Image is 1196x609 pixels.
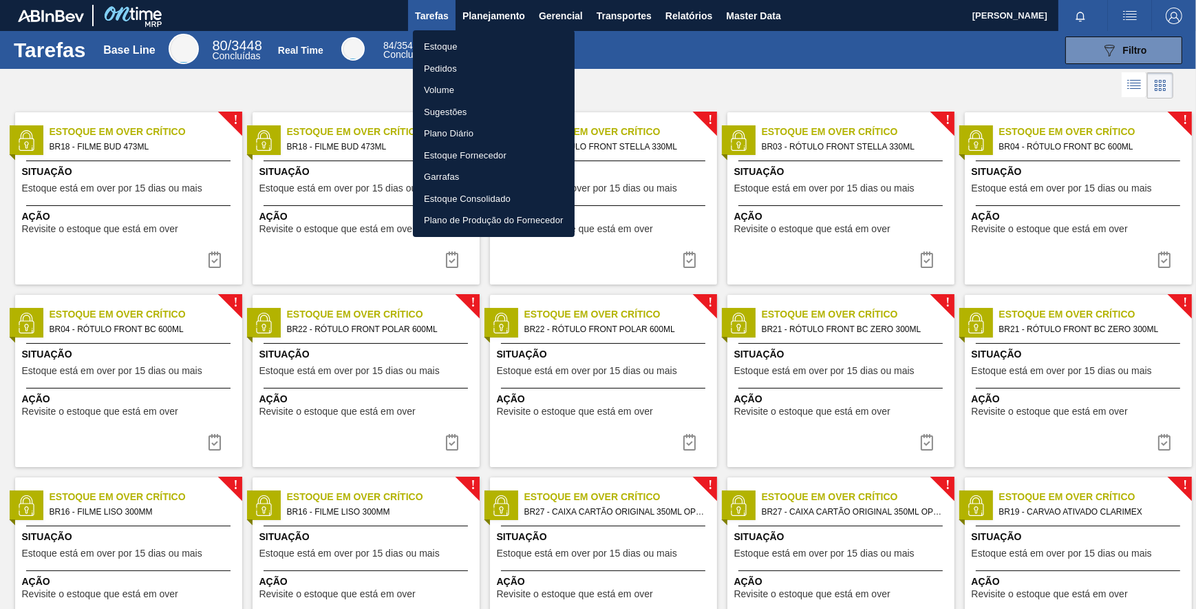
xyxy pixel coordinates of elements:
[413,209,575,231] a: Plano de Produção do Fornecedor
[413,166,575,188] a: Garrafas
[413,36,575,58] a: Estoque
[413,58,575,80] a: Pedidos
[413,79,575,101] a: Volume
[413,123,575,145] a: Plano Diário
[413,145,575,167] a: Estoque Fornecedor
[413,101,575,123] a: Sugestões
[413,188,575,210] a: Estoque Consolidado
